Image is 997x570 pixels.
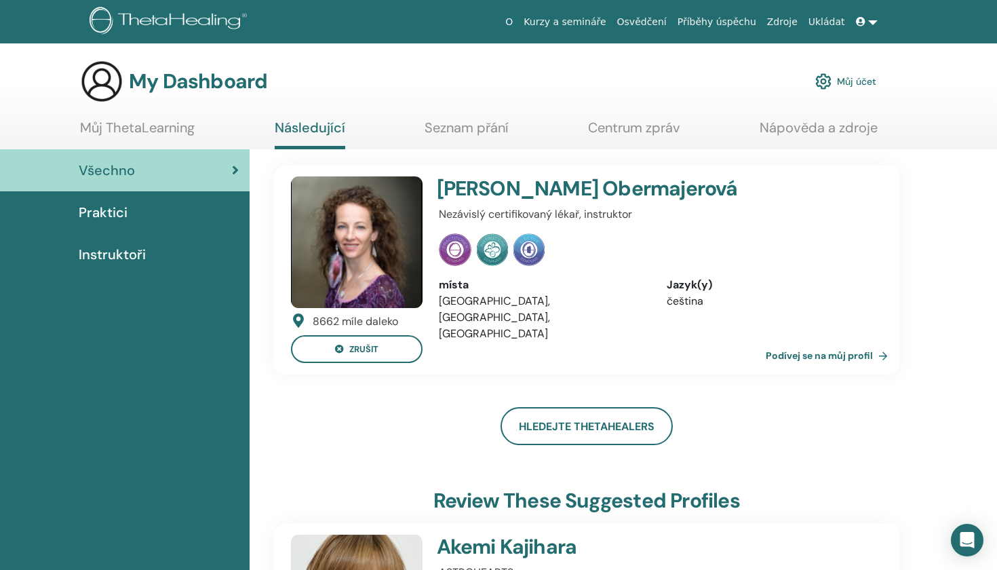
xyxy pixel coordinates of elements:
li: [GEOGRAPHIC_DATA], [GEOGRAPHIC_DATA], [GEOGRAPHIC_DATA] [439,293,646,342]
p: Nezávislý certifikovaný lékař, instruktor [439,206,875,223]
div: 8662 míle daleko [313,313,398,330]
h4: Akemi Kajihara [437,535,800,559]
a: Příběhy úspěchu [672,9,762,35]
img: default.jpg [291,176,423,308]
img: cog.svg [815,70,832,93]
span: Instruktoři [79,244,146,265]
a: Zdroje [762,9,803,35]
a: Seznam přání [425,119,508,146]
button: Zrušit [291,335,423,363]
a: Kurzy a semináře [518,9,611,35]
span: Praktici [79,202,128,223]
a: Můj ThetaLearning [80,119,195,146]
span: Všechno [79,160,135,180]
a: Hledejte ThetaHealers [501,407,673,445]
h3: My Dashboard [129,69,267,94]
a: Podívej se na můj profil [766,342,893,369]
a: Ukládat [803,9,851,35]
a: Centrum zpráv [588,119,680,146]
img: logo.png [90,7,252,37]
img: generic-user-icon.jpg [80,60,123,103]
h4: [PERSON_NAME] Obermajerová [437,176,800,201]
a: O [500,9,518,35]
li: čeština [667,293,874,309]
div: Open Intercom Messenger [951,524,983,556]
div: Jazyk(y) [667,277,874,293]
a: Můj účet [815,66,876,96]
div: místa [439,277,646,293]
a: Nápověda a zdroje [760,119,878,146]
h3: Review these suggested profiles [433,489,740,513]
a: Následující [275,119,345,149]
a: Osvědčení [612,9,672,35]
